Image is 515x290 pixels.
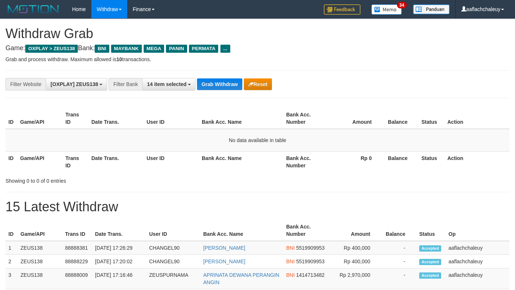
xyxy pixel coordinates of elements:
th: Status [419,151,444,172]
div: Showing 0 to 0 of 0 entries [5,174,209,185]
span: MEGA [144,45,164,53]
th: Action [444,108,510,129]
td: [DATE] 17:26:29 [92,241,146,255]
th: Amount [329,108,383,129]
th: Amount [328,220,381,241]
td: 88888009 [62,268,92,289]
th: ID [5,151,17,172]
td: CHANGEL90 [146,241,200,255]
span: PERMATA [189,45,219,53]
strong: 10 [116,56,122,62]
span: MAYBANK [111,45,142,53]
th: Trans ID [62,220,92,241]
td: - [381,255,416,268]
img: Button%20Memo.svg [371,4,402,15]
th: Date Trans. [92,220,146,241]
th: Balance [383,108,419,129]
span: Accepted [419,259,441,265]
div: Filter Bank [109,78,142,90]
td: - [381,268,416,289]
td: Rp 400,000 [328,241,381,255]
th: Game/API [18,220,62,241]
th: Bank Acc. Number [283,151,329,172]
td: CHANGEL90 [146,255,200,268]
img: Feedback.jpg [324,4,360,15]
th: Status [419,108,444,129]
th: Op [446,220,510,241]
a: [PERSON_NAME] [203,245,245,251]
span: Copy 5519909953 to clipboard [296,259,325,264]
span: PANIN [166,45,187,53]
td: 3 [5,268,18,289]
span: Accepted [419,245,441,252]
img: panduan.png [413,4,450,14]
td: ZEUS138 [18,268,62,289]
th: Bank Acc. Name [199,151,283,172]
th: Bank Acc. Number [283,220,328,241]
th: Bank Acc. Name [200,220,283,241]
td: aaflachchaleuy [446,255,510,268]
button: Reset [244,78,272,90]
td: 2 [5,255,18,268]
th: ID [5,220,18,241]
td: [DATE] 17:20:02 [92,255,146,268]
p: Grab and process withdraw. Maximum allowed is transactions. [5,56,510,63]
span: [OXPLAY] ZEUS138 [50,81,98,87]
a: APRINATA DEWANA PERANGIN ANGIN [203,272,279,285]
span: Copy 1414713482 to clipboard [296,272,325,278]
td: - [381,241,416,255]
td: aaflachchaleuy [446,268,510,289]
td: ZEUS138 [18,255,62,268]
span: BNI [95,45,109,53]
th: User ID [146,220,200,241]
button: Grab Withdraw [197,78,242,90]
th: Bank Acc. Number [283,108,329,129]
th: User ID [144,108,199,129]
h1: 15 Latest Withdraw [5,200,510,214]
img: MOTION_logo.png [5,4,61,15]
th: Bank Acc. Name [199,108,283,129]
span: BNI [286,245,295,251]
span: 14 item selected [147,81,186,87]
td: No data available in table [5,129,510,152]
button: 14 item selected [142,78,196,90]
span: 34 [397,2,407,8]
td: [DATE] 17:16:46 [92,268,146,289]
th: Trans ID [63,151,88,172]
th: Trans ID [63,108,88,129]
h4: Game: Bank: [5,45,510,52]
td: aaflachchaleuy [446,241,510,255]
span: OXPLAY > ZEUS138 [25,45,78,53]
span: BNI [286,259,295,264]
td: Rp 400,000 [328,255,381,268]
td: ZEUS138 [18,241,62,255]
td: Rp 2,970,000 [328,268,381,289]
button: [OXPLAY] ZEUS138 [46,78,107,90]
th: Rp 0 [329,151,383,172]
a: [PERSON_NAME] [203,259,245,264]
h1: Withdraw Grab [5,26,510,41]
th: Game/API [17,108,63,129]
th: Balance [383,151,419,172]
td: ZEUSPURNAMA [146,268,200,289]
th: User ID [144,151,199,172]
th: Balance [381,220,416,241]
span: Accepted [419,272,441,279]
th: Status [416,220,446,241]
span: BNI [286,272,295,278]
th: Action [444,151,510,172]
th: Date Trans. [88,108,144,129]
div: Filter Website [5,78,46,90]
th: Game/API [17,151,63,172]
span: Copy 5519909953 to clipboard [296,245,325,251]
td: 1 [5,241,18,255]
td: 88888381 [62,241,92,255]
span: ... [220,45,230,53]
th: ID [5,108,17,129]
th: Date Trans. [88,151,144,172]
td: 88888229 [62,255,92,268]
